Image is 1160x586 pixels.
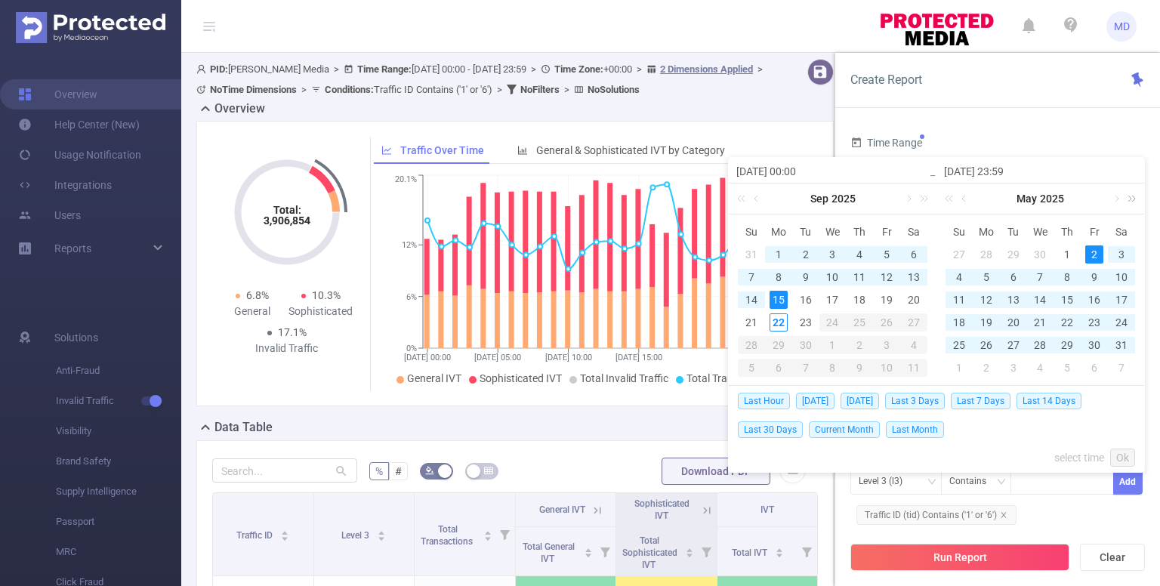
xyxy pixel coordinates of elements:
div: 5 [977,268,995,286]
div: 9 [1085,268,1103,286]
td: May 25, 2025 [946,334,973,356]
th: Sun [946,221,973,243]
div: 15 [770,291,788,309]
tspan: [DATE] 00:00 [404,353,451,362]
td: September 15, 2025 [765,288,792,311]
td: September 29, 2025 [765,334,792,356]
td: May 15, 2025 [1054,288,1081,311]
div: 3 [873,336,900,354]
a: Ok [1110,449,1135,467]
td: September 26, 2025 [873,311,900,334]
div: 30 [1031,245,1049,264]
span: Traffic Over Time [400,144,484,156]
div: Contains [949,469,997,494]
div: 27 [1004,336,1023,354]
div: 10 [823,268,841,286]
div: 6 [1004,268,1023,286]
tspan: Total: [273,204,301,216]
span: Mo [765,225,792,239]
span: General IVT [407,372,461,384]
div: 28 [738,336,765,354]
tspan: [DATE] 10:00 [545,353,591,362]
th: Thu [1054,221,1081,243]
a: Last year (Control + left) [734,184,754,214]
div: 6 [765,359,792,377]
span: Create Report [850,72,922,87]
div: 17 [823,291,841,309]
th: Thu [846,221,873,243]
div: 23 [1085,313,1103,332]
td: May 23, 2025 [1081,311,1108,334]
div: 2 [1085,245,1103,264]
span: > [753,63,767,75]
div: Invalid Traffic [252,341,321,356]
div: 13 [905,268,923,286]
span: Brand Safety [56,446,181,477]
td: May 28, 2025 [1027,334,1054,356]
td: April 30, 2025 [1027,243,1054,266]
span: Time Range [850,137,922,149]
td: September 2, 2025 [792,243,819,266]
span: > [632,63,646,75]
b: No Solutions [588,84,640,95]
span: Mo [973,225,1000,239]
td: October 5, 2025 [738,356,765,379]
td: May 10, 2025 [1108,266,1135,288]
a: Reports [54,233,91,264]
td: October 1, 2025 [819,334,847,356]
td: May 27, 2025 [1000,334,1027,356]
div: 26 [873,313,900,332]
span: Last 7 Days [951,393,1010,409]
i: icon: bar-chart [517,145,528,156]
div: 25 [950,336,968,354]
div: 8 [1058,268,1076,286]
div: 8 [819,359,847,377]
div: 3 [823,245,841,264]
td: May 7, 2025 [1027,266,1054,288]
th: Tue [792,221,819,243]
div: 19 [977,313,995,332]
a: Next month (PageDown) [901,184,915,214]
td: June 3, 2025 [1000,356,1027,379]
th: Sun [738,221,765,243]
i: Filter menu [494,493,515,575]
span: Last 30 Days [738,421,803,438]
div: 3 [1004,359,1023,377]
div: 4 [850,245,868,264]
div: 31 [742,245,760,264]
i: icon: down [997,477,1006,488]
input: End date [944,162,1137,180]
div: 6 [905,245,923,264]
td: May 3, 2025 [1108,243,1135,266]
div: 6 [1085,359,1103,377]
td: May 31, 2025 [1108,334,1135,356]
h2: Overview [214,100,265,118]
td: September 30, 2025 [792,334,819,356]
td: September 9, 2025 [792,266,819,288]
td: September 3, 2025 [819,243,847,266]
div: 13 [1004,291,1023,309]
td: September 5, 2025 [873,243,900,266]
td: September 12, 2025 [873,266,900,288]
button: Run Report [850,544,1069,571]
a: Sep [809,184,830,214]
div: 4 [1031,359,1049,377]
td: May 8, 2025 [1054,266,1081,288]
td: September 13, 2025 [900,266,927,288]
div: 20 [1004,313,1023,332]
div: 15 [1058,291,1076,309]
td: September 11, 2025 [846,266,873,288]
a: Previous month (PageUp) [958,184,972,214]
b: Time Range: [357,63,412,75]
td: September 14, 2025 [738,288,765,311]
div: 11 [850,268,868,286]
td: September 28, 2025 [738,334,765,356]
div: 30 [792,336,819,354]
span: Tu [1000,225,1027,239]
td: May 24, 2025 [1108,311,1135,334]
th: Mon [973,221,1000,243]
td: September 23, 2025 [792,311,819,334]
span: 6.8% [246,289,269,301]
div: 7 [1112,359,1131,377]
th: Wed [1027,221,1054,243]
